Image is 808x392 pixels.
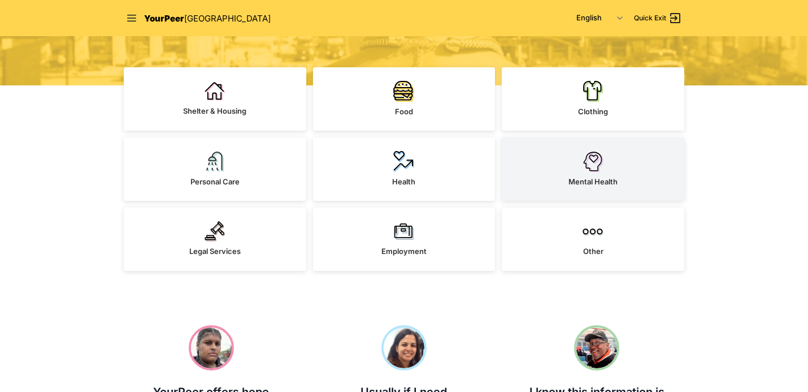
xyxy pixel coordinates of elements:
span: Quick Exit [634,14,666,23]
span: YourPeer [144,13,184,24]
span: [GEOGRAPHIC_DATA] [184,13,271,24]
span: Clothing [578,107,608,116]
a: YourPeer[GEOGRAPHIC_DATA] [144,11,271,25]
a: Health [313,137,496,201]
span: Health [392,177,415,186]
a: Quick Exit [634,11,682,25]
a: Food [313,67,496,131]
span: Food [395,107,413,116]
span: Other [583,247,603,256]
span: Shelter & Housing [183,106,246,115]
a: Legal Services [124,208,306,271]
span: Employment [381,247,427,256]
span: Mental Health [568,177,618,186]
a: Other [502,208,684,271]
span: Personal Care [190,177,240,186]
span: Legal Services [189,247,241,256]
a: Shelter & Housing [124,67,306,131]
a: Mental Health [502,137,684,201]
a: Clothing [502,67,684,131]
a: Personal Care [124,137,306,201]
a: Employment [313,208,496,271]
